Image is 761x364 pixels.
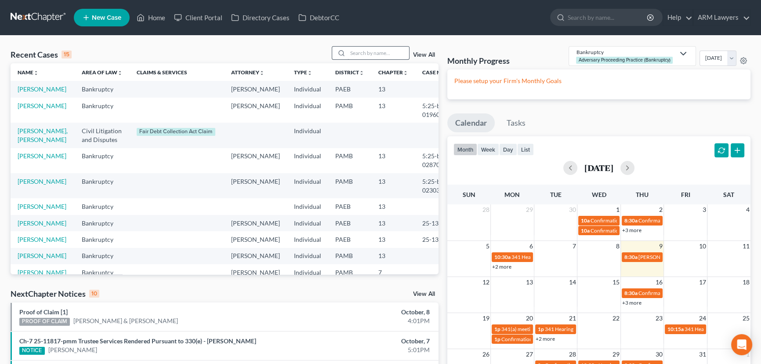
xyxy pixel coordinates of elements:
[658,241,663,251] span: 9
[494,336,500,342] span: 1p
[18,102,66,109] a: [PERSON_NAME]
[655,277,663,288] span: 16
[287,173,328,198] td: Individual
[287,98,328,123] td: Individual
[447,55,510,66] h3: Monthly Progress
[568,313,577,324] span: 21
[75,148,130,173] td: Bankruptcy
[624,254,638,260] span: 8:30a
[371,173,415,198] td: 13
[18,252,66,259] a: [PERSON_NAME]
[454,76,743,85] p: Please setup your Firm's Monthly Goals
[287,148,328,173] td: Individual
[299,317,430,325] div: 4:01PM
[371,148,415,173] td: 13
[75,264,130,280] td: Bankruptcy
[224,231,287,248] td: [PERSON_NAME]
[371,231,415,248] td: 13
[482,313,490,324] span: 19
[224,264,287,280] td: [PERSON_NAME]
[723,191,734,198] span: Sat
[18,85,66,93] a: [PERSON_NAME]
[612,313,620,324] span: 22
[525,204,534,215] span: 29
[568,349,577,360] span: 28
[636,191,649,198] span: Thu
[413,291,435,297] a: View All
[622,299,641,306] a: +3 more
[287,123,328,148] td: Individual
[538,326,544,332] span: 1p
[371,198,415,215] td: 13
[415,148,457,173] td: 5:25-bk-02870
[525,313,534,324] span: 20
[378,69,408,76] a: Chapterunfold_more
[294,10,344,25] a: DebtorCC
[18,236,66,243] a: [PERSON_NAME]
[501,336,601,342] span: Confirmation hearing for [PERSON_NAME]
[287,198,328,215] td: Individual
[447,113,495,133] a: Calendar
[742,313,750,324] span: 25
[681,191,690,198] span: Fri
[287,231,328,248] td: Individual
[693,10,750,25] a: ARM Lawyers
[75,81,130,97] td: Bankruptcy
[658,204,663,215] span: 2
[224,81,287,97] td: [PERSON_NAME]
[568,277,577,288] span: 14
[581,227,590,234] span: 10a
[299,337,430,346] div: October, 7
[224,148,287,173] td: [PERSON_NAME]
[11,288,99,299] div: NextChapter Notices
[18,127,68,143] a: [PERSON_NAME], [PERSON_NAME]
[485,241,490,251] span: 5
[638,217,760,224] span: Confirmation hearing for Rhinesca [PERSON_NAME]
[18,269,66,276] a: [PERSON_NAME]
[307,70,312,76] i: unfold_more
[482,204,490,215] span: 28
[576,48,674,56] div: Bankruptcy
[19,308,68,316] a: Proof of Claim [1]
[545,326,623,332] span: 341 Hearing for [PERSON_NAME]
[299,308,430,317] div: October, 8
[663,10,692,25] a: Help
[463,191,475,198] span: Sun
[529,241,534,251] span: 6
[742,241,750,251] span: 11
[698,349,707,360] span: 31
[227,10,294,25] a: Directory Cases
[568,9,648,25] input: Search by name...
[624,217,638,224] span: 8:30a
[328,81,371,97] td: PAEB
[130,63,224,81] th: Claims & Services
[371,264,415,280] td: 7
[698,313,707,324] span: 24
[702,204,707,215] span: 3
[371,215,415,231] td: 13
[477,143,499,155] button: week
[612,349,620,360] span: 29
[328,215,371,231] td: PAEB
[591,191,606,198] span: Wed
[415,98,457,123] td: 5:25-bk-01960
[403,70,408,76] i: unfold_more
[615,241,620,251] span: 8
[655,349,663,360] span: 30
[287,81,328,97] td: Individual
[92,15,121,21] span: New Case
[19,347,45,355] div: NOTICE
[504,191,520,198] span: Mon
[287,264,328,280] td: Individual
[18,203,66,210] a: [PERSON_NAME]
[612,277,620,288] span: 15
[75,248,130,264] td: Bankruptcy
[328,173,371,198] td: PAMB
[287,248,328,264] td: Individual
[550,191,561,198] span: Tue
[231,69,265,76] a: Attorneyunfold_more
[568,204,577,215] span: 30
[511,254,590,260] span: 341 Hearing for [PERSON_NAME]
[422,69,450,76] a: Case Nounfold_more
[371,81,415,97] td: 13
